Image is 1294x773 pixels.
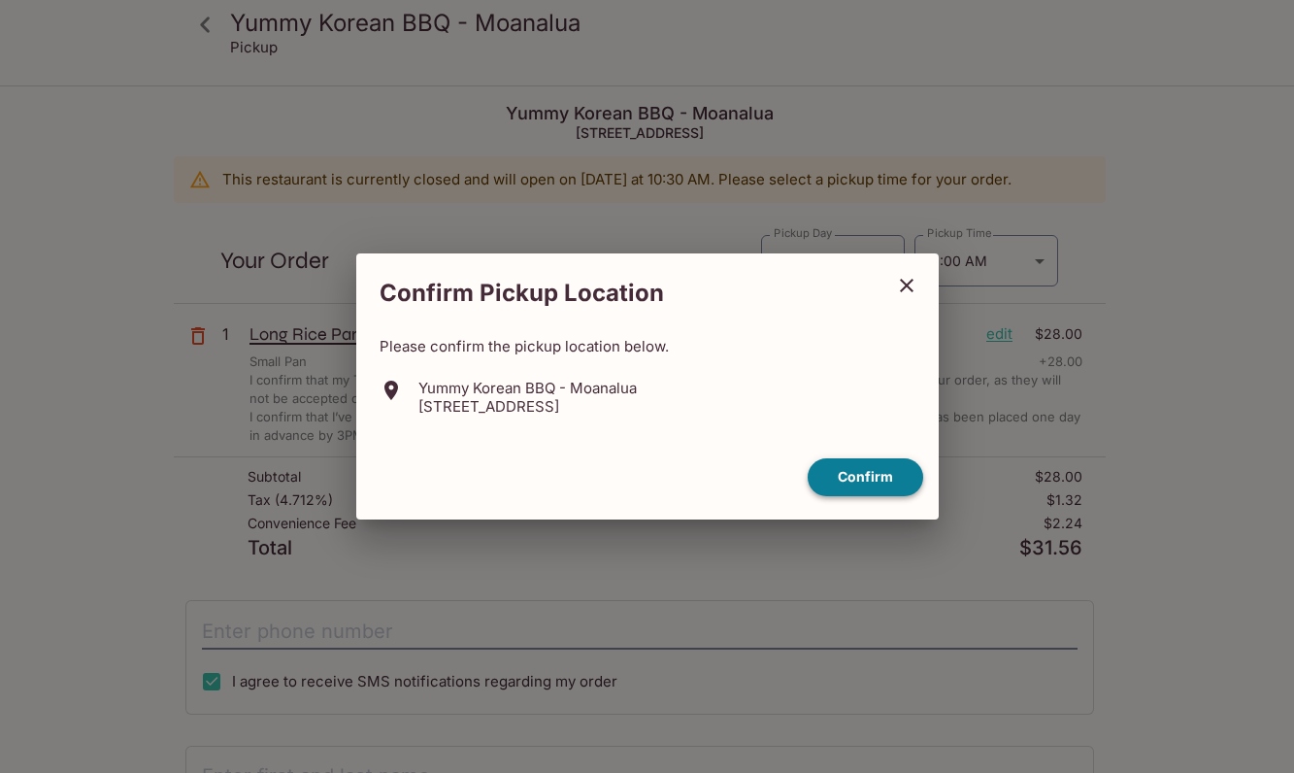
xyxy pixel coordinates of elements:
p: Please confirm the pickup location below. [380,337,915,355]
button: confirm [808,458,923,496]
h2: Confirm Pickup Location [356,269,882,318]
p: [STREET_ADDRESS] [418,397,637,416]
button: close [882,261,931,310]
p: Yummy Korean BBQ - Moanalua [418,379,637,397]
